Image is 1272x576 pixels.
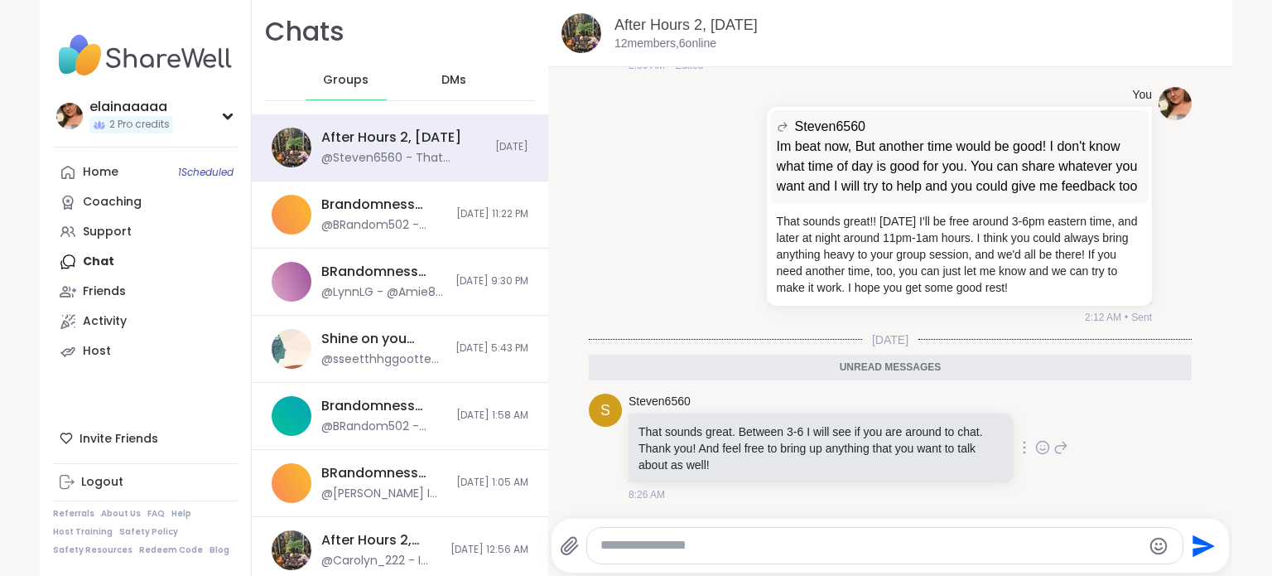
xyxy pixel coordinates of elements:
[1131,310,1152,325] span: Sent
[53,277,238,307] a: Friends
[89,98,173,116] div: elainaaaaa
[83,343,111,360] div: Host
[589,355,1192,381] div: Unread messages
[321,150,485,167] div: @Steven6560 - That sounds great. Between 3-6 I will see if you are around to chat. Thank you! And...
[321,330,446,348] div: Shine on you Crazy Diamond!, [DATE]
[321,263,446,281] div: BRandomness Ohana Open Forum, [DATE]
[638,424,1004,473] p: That sounds great. Between 3-6 I will see if you are around to chat. Thank you! And feel free to ...
[210,545,229,556] a: Blog
[614,36,716,52] p: 12 members, 6 online
[629,487,665,502] span: 8:26 AM
[600,399,610,422] span: S
[53,526,113,538] a: Host Training
[53,424,238,453] div: Invite Friends
[53,157,238,187] a: Home1Scheduled
[272,530,311,570] img: After Hours 2, Oct 05
[53,508,94,520] a: Referrals
[323,72,369,89] span: Groups
[81,474,123,491] div: Logout
[272,329,311,369] img: Shine on you Crazy Diamond!, Oct 05
[321,553,441,569] div: @Carolyn_222 - I fight I am going to passion party too
[321,128,461,147] div: After Hours 2, [DATE]
[83,194,142,211] div: Coaching
[272,396,311,436] img: Brandomness Club House, Oct 05
[83,313,127,330] div: Activity
[600,537,1141,554] textarea: Type your message
[56,103,83,129] img: elainaaaaa
[321,464,446,482] div: BRandomness last call, [DATE]
[53,467,238,497] a: Logout
[178,166,234,179] span: 1 Scheduled
[83,164,118,181] div: Home
[265,13,344,51] h1: Chats
[795,117,865,137] span: Steven6560
[777,137,1142,196] p: Im beat now, But another time would be good! I don't know what time of day is good for you. You c...
[862,332,918,348] span: [DATE]
[321,419,446,435] div: @BRandom502 - [URL][DOMAIN_NAME]
[495,140,528,154] span: [DATE]
[53,187,238,217] a: Coaching
[272,463,311,503] img: BRandomness last call, Oct 04
[321,217,446,234] div: @BRandom502 - Sounds good. We'll say it's on hiatus TBD.
[455,341,528,356] span: [DATE] 5:43 PM
[455,274,528,288] span: [DATE] 9:30 PM
[53,336,238,366] a: Host
[614,17,758,33] a: After Hours 2, [DATE]
[272,262,311,302] img: BRandomness Ohana Open Forum, Oct 05
[101,508,141,520] a: About Us
[272,128,311,167] img: After Hours 2, Oct 06
[456,476,528,490] span: [DATE] 1:05 AM
[83,224,132,240] div: Support
[53,27,238,85] img: ShareWell Nav Logo
[450,543,528,557] span: [DATE] 12:56 AM
[171,508,191,520] a: Help
[1159,87,1192,120] img: https://sharewell-space-live.sfo3.digitaloceanspaces.com/user-generated/b06f800e-e85b-4edd-a3a5-6...
[53,307,238,336] a: Activity
[139,545,203,556] a: Redeem Code
[83,283,126,300] div: Friends
[561,13,601,53] img: After Hours 2, Oct 06
[321,196,446,214] div: Brandomness Club House, [DATE]
[109,118,170,132] span: 2 Pro credits
[456,207,528,221] span: [DATE] 11:22 PM
[147,508,165,520] a: FAQ
[321,284,446,301] div: @LynnLG - @Amie89 thank you for throwing that session together it was a lot of great fun and laug...
[321,486,446,502] div: @[PERSON_NAME] I apologize for my poor listening and communication style.
[1149,536,1168,556] button: Emoji picker
[441,72,466,89] span: DMs
[321,351,446,368] div: @sseetthhggootteell - I want to Thank you all for including me in the group I always found it har...
[1085,310,1121,325] span: 2:12 AM
[1132,87,1152,104] h4: You
[777,213,1142,296] p: That sounds great!! [DATE] I'll be free around 3-6pm eastern time, and later at night around 11pm...
[119,526,178,538] a: Safety Policy
[321,397,446,415] div: Brandomness Club House, [DATE]
[53,545,132,556] a: Safety Resources
[1125,310,1128,325] span: •
[629,394,691,410] a: Steven6560
[321,531,441,549] div: After Hours 2, [DATE]
[272,195,311,235] img: Brandomness Club House, Oct 04
[456,409,528,423] span: [DATE] 1:58 AM
[53,217,238,247] a: Support
[1183,527,1221,564] button: Send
